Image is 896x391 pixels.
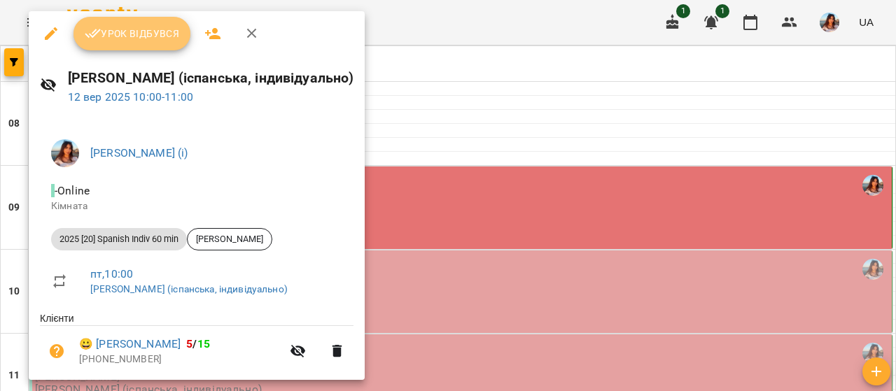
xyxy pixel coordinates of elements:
[197,337,210,350] span: 15
[85,25,180,42] span: Урок відбувся
[51,139,79,167] img: f52eb29bec7ed251b61d9497b14fac82.jpg
[79,353,281,367] p: [PHONE_NUMBER]
[186,337,210,350] b: /
[68,67,354,89] h6: [PERSON_NAME] (іспанська, індивідуально)
[188,233,272,246] span: [PERSON_NAME]
[73,17,191,50] button: Урок відбувся
[40,311,353,381] ul: Клієнти
[51,184,92,197] span: - Online
[90,146,188,159] a: [PERSON_NAME] (і)
[186,337,192,350] span: 5
[51,233,187,246] span: 2025 [20] Spanish Indiv 60 min
[51,199,342,213] p: Кімната
[68,90,193,104] a: 12 вер 2025 10:00-11:00
[90,267,133,280] a: пт , 10:00
[40,334,73,368] button: Візит ще не сплачено. Додати оплату?
[187,228,272,250] div: [PERSON_NAME]
[79,336,181,353] a: 😀 [PERSON_NAME]
[90,283,288,294] a: [PERSON_NAME] (іспанська, індивідуально)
